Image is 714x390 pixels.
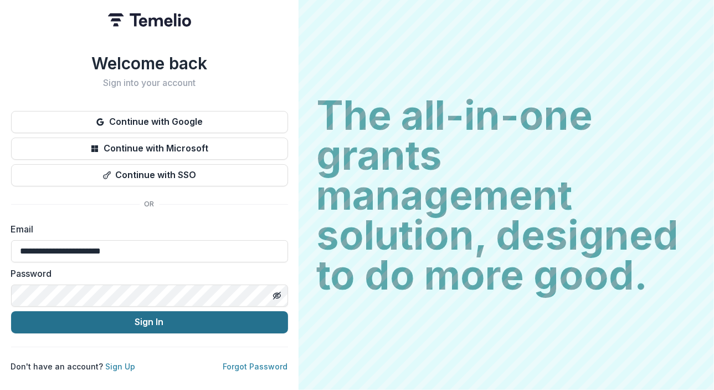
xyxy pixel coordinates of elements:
h1: Welcome back [11,53,288,73]
a: Sign Up [106,362,136,371]
h2: Sign into your account [11,78,288,88]
img: Temelio [108,13,191,27]
label: Email [11,222,281,236]
p: Don't have an account? [11,361,136,372]
button: Toggle password visibility [268,287,286,305]
a: Forgot Password [223,362,288,371]
label: Password [11,267,281,280]
button: Continue with Microsoft [11,138,288,160]
button: Sign In [11,311,288,333]
button: Continue with SSO [11,164,288,186]
button: Continue with Google [11,111,288,133]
